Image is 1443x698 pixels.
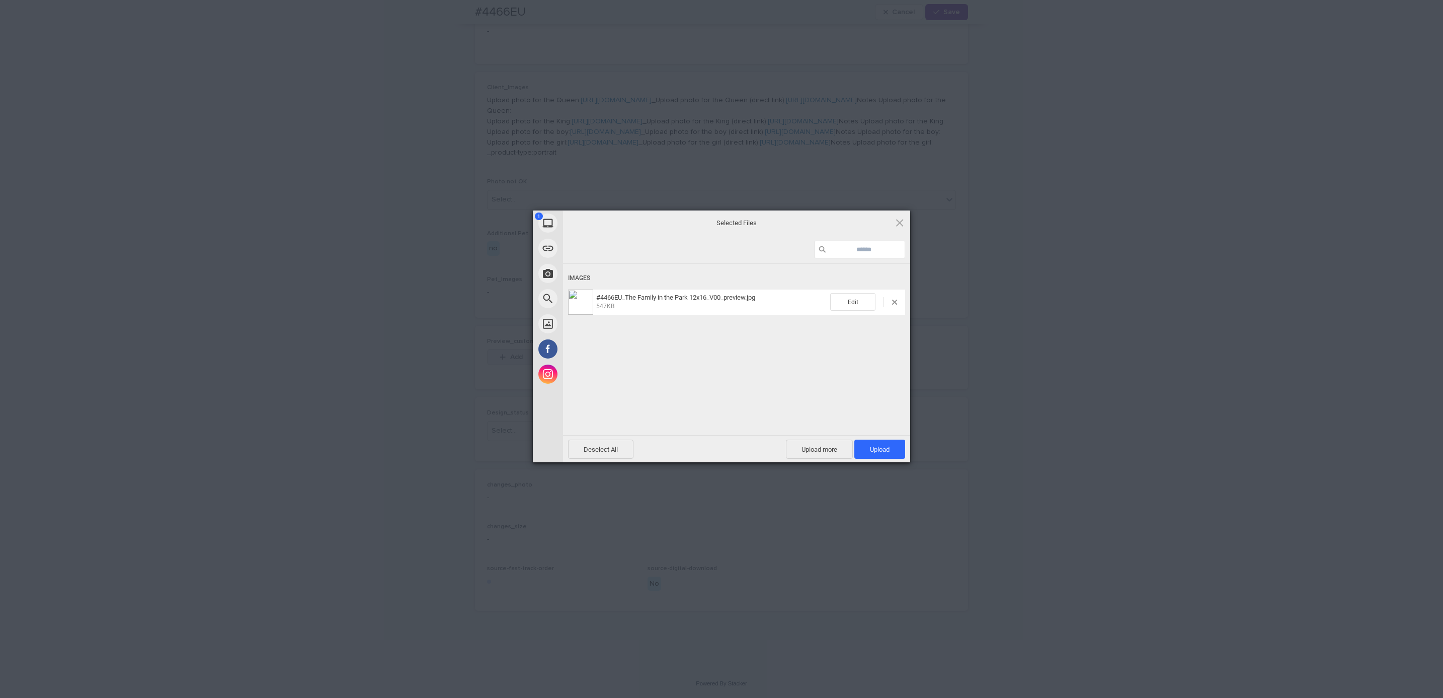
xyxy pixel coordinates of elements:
span: 1 [535,213,543,220]
div: Take Photo [533,261,654,286]
span: 547KB [596,303,614,310]
div: Link (URL) [533,236,654,261]
div: Facebook [533,336,654,362]
div: Web Search [533,286,654,311]
span: Click here or hit ESC to close picker [894,217,905,228]
span: #4466EU_The Family in the Park 12x16_V00_preview.jpg [596,294,755,301]
span: Selected Files [636,219,837,228]
span: #4466EU_The Family in the Park 12x16_V00_preview.jpg [593,294,830,310]
span: Upload [870,446,890,453]
span: Upload [854,440,905,459]
div: Images [568,269,905,288]
span: Upload more [786,440,853,459]
div: Instagram [533,362,654,387]
span: Deselect All [568,440,633,459]
div: My Device [533,211,654,236]
span: Edit [830,293,875,311]
img: 81049f10-d2b5-43bd-9140-0678ba845c82 [568,290,593,315]
div: Unsplash [533,311,654,336]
